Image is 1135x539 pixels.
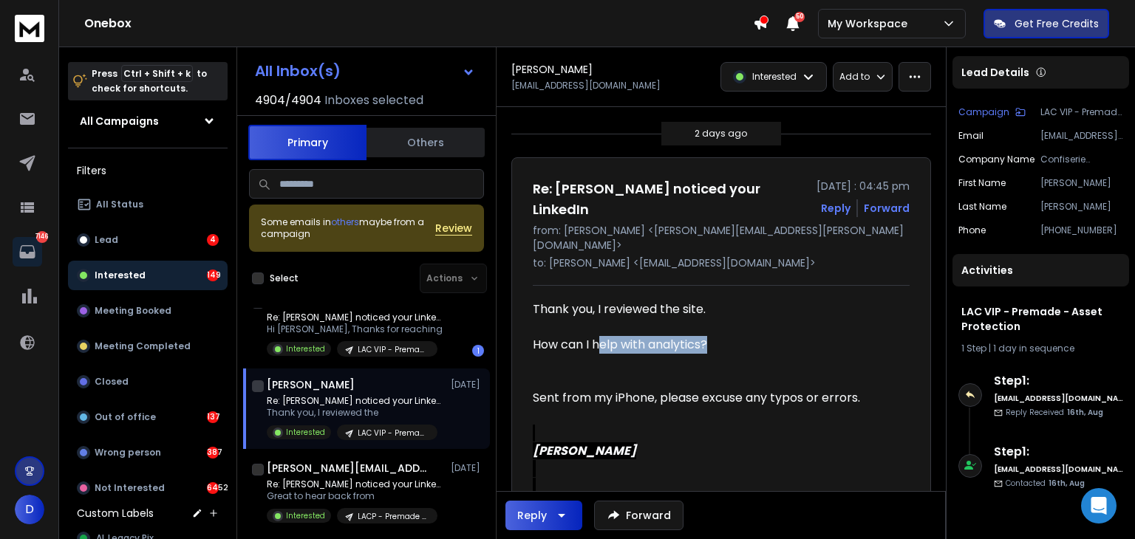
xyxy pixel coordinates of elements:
p: Get Free Credits [1015,16,1099,31]
h3: Custom Labels [77,506,154,521]
p: Meeting Completed [95,340,191,352]
button: D [15,495,44,524]
div: How can I help with analytics? [533,336,898,354]
p: Confiserie [PERSON_NAME] [1040,154,1123,165]
h1: LAC VIP - Premade - Asset Protection [961,304,1120,334]
h3: Filters [68,160,228,181]
div: Activities [952,254,1129,286]
span: [PERSON_NAME] [533,442,636,459]
div: Forward [864,201,910,216]
h6: [EMAIL_ADDRESS][DOMAIN_NAME] [994,464,1123,475]
p: from: [PERSON_NAME] <[PERSON_NAME][EMAIL_ADDRESS][PERSON_NAME][DOMAIN_NAME]> [533,223,910,253]
span: 1 day in sequence [993,342,1074,354]
p: LACP - Premade - Commercial Land Investing [358,511,429,522]
h1: Onebox [84,15,753,32]
button: All Campaigns [68,106,228,136]
p: Interested [286,343,325,354]
div: 387 [207,447,219,459]
button: Reply [821,201,851,216]
p: [EMAIL_ADDRESS][DOMAIN_NAME] [511,80,661,92]
p: [PERSON_NAME] [1040,201,1123,213]
p: Closed [95,376,129,388]
button: Closed [68,367,228,396]
p: Out of office [95,411,156,423]
div: Some emails in maybe from a campaign [261,216,435,240]
h1: All Campaigns [80,114,159,128]
button: Not Interested6452 [68,473,228,503]
p: Interested [286,510,325,521]
h6: Step 1 : [994,443,1123,461]
p: Reply Received [1006,407,1103,418]
p: Email [958,130,984,142]
button: Lead4 [68,225,228,255]
p: Press to check for shortcuts. [92,66,207,96]
h6: [EMAIL_ADDRESS][DOMAIN_NAME] [994,393,1123,404]
h1: [PERSON_NAME] [511,62,593,77]
button: Others [367,126,485,159]
p: 2 days ago [695,128,747,140]
div: 149 [207,269,219,281]
p: 7146 [36,231,48,243]
p: Thank you, I reviewed the [267,407,444,419]
p: [PHONE_NUMBER] [1040,224,1123,236]
span: 1 Step [961,342,986,354]
p: [DATE] [451,462,484,474]
p: LAC VIP - Premade - Asset Protection [358,428,429,439]
button: Get Free Credits [984,9,1109,38]
button: Out of office137 [68,402,228,432]
p: Re: [PERSON_NAME] noticed your LinkedIn [267,312,444,323]
button: Forward [594,501,684,530]
p: Lead [95,234,118,246]
p: Lead Details [961,65,1029,80]
div: 1 [472,345,484,357]
div: 4 [207,234,219,246]
span: 4904 / 4904 [255,92,321,109]
span: 16th, Aug [1049,478,1085,489]
p: Add to [839,71,870,83]
p: LAC VIP - Premade - Asset Protection [1040,106,1123,118]
button: All Status [68,190,228,219]
button: Interested149 [68,261,228,290]
p: Interested [286,427,325,438]
p: [PERSON_NAME] [1040,177,1123,189]
span: Ctrl + Shift + k [121,65,193,82]
p: Phone [958,224,986,236]
p: Contacted [1006,478,1085,489]
label: Select [270,272,299,284]
p: LAC VIP - Premade - Estate Planning [358,344,429,355]
div: | [961,343,1120,354]
div: 6452 [207,482,219,494]
button: Campaign [958,106,1026,118]
button: Meeting Completed [68,332,228,361]
button: Wrong person387 [68,438,228,467]
div: 137 [207,411,219,423]
p: Interested [95,269,146,281]
p: Company Name [958,154,1035,165]
p: Not Interested [95,482,165,494]
p: Last Name [958,201,1006,213]
button: Review [435,221,472,236]
p: Re: [PERSON_NAME] noticed your LinkedIn [267,395,444,407]
span: 16th, Aug [1067,407,1103,418]
p: My Workspace [828,16,913,31]
h1: [PERSON_NAME] [267,377,355,392]
button: Primary [248,125,367,160]
h1: Re: [PERSON_NAME] noticed your LinkedIn [533,179,808,220]
p: Meeting Booked [95,305,171,317]
h1: [PERSON_NAME][EMAIL_ADDRESS][PERSON_NAME][DOMAIN_NAME] [267,461,429,476]
div: Reply [517,508,547,523]
a: 7146 [13,237,42,267]
p: [DATE] [451,379,484,391]
p: Campaign [958,106,1009,118]
span: 50 [794,12,805,22]
button: Meeting Booked [68,296,228,326]
div: Open Intercom Messenger [1081,488,1117,523]
img: logo [15,15,44,42]
button: Reply [505,501,582,530]
button: All Inbox(s) [243,56,487,86]
p: Re: [PERSON_NAME] noticed your LinkedIn [267,478,444,490]
p: Wrong person [95,447,161,459]
p: All Status [96,199,143,210]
